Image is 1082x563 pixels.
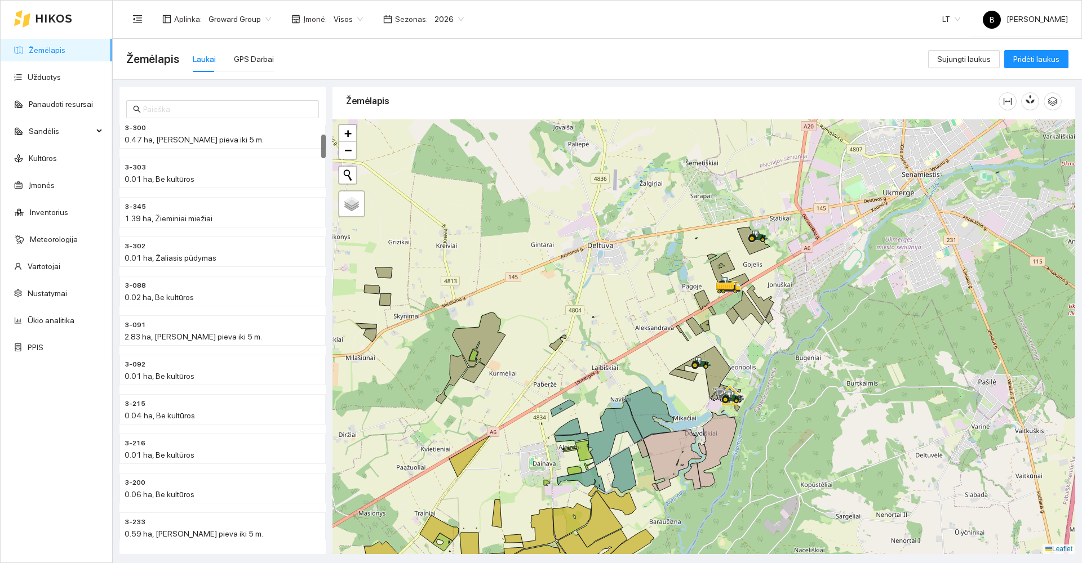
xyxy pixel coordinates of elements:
span: Sandėlis [29,120,93,142]
a: Užduotys [28,73,61,82]
span: 3-300 [125,123,146,133]
a: Sujungti laukus [928,55,1000,64]
div: Laukai [193,53,216,65]
span: 0.59 ha, [PERSON_NAME] pieva iki 5 m. [125,529,263,538]
a: Layers [339,191,364,216]
a: Pridėti laukus [1004,55,1068,64]
span: 3-088 [125,280,146,291]
button: Pridėti laukus [1004,50,1068,68]
a: Meteorologija [30,235,78,244]
span: Pridėti laukus [1013,53,1059,65]
span: B [990,11,995,29]
input: Paieška [143,103,312,115]
div: GPS Darbai [234,53,274,65]
span: Groward Group [209,11,271,28]
div: Žemėlapis [346,85,999,117]
span: 0.04 ha, Be kultūros [125,411,195,420]
span: + [344,126,352,140]
span: 0.01 ha, Be kultūros [125,372,194,381]
span: − [344,143,352,157]
span: column-width [999,97,1016,106]
span: Įmonė : [303,13,327,25]
a: Vartotojai [28,262,60,271]
span: 3-091 [125,320,146,330]
span: 0.01 ha, Žaliasis pūdymas [125,253,216,262]
span: search [133,105,141,113]
a: Įmonės [29,181,55,190]
span: Sujungti laukus [937,53,991,65]
span: 3-303 [125,162,146,173]
span: shop [291,15,300,24]
a: Zoom in [339,125,356,142]
span: Sezonas : [395,13,428,25]
span: LT [942,11,960,28]
span: [PERSON_NAME] [983,15,1068,24]
span: Visos [334,11,363,28]
span: 2.83 ha, [PERSON_NAME] pieva iki 5 m. [125,332,262,341]
span: 2026 [434,11,464,28]
span: calendar [383,15,392,24]
span: 3-092 [125,359,145,370]
button: menu-fold [126,8,149,30]
span: 0.06 ha, Be kultūros [125,490,194,499]
span: 0.01 ha, Be kultūros [125,450,194,459]
a: Kultūros [29,154,57,163]
span: layout [162,15,171,24]
span: 0.01 ha, Be kultūros [125,175,194,184]
a: Ūkio analitika [28,316,74,325]
span: 3-200 [125,477,145,488]
span: 3-215 [125,399,145,409]
span: 3-216 [125,438,145,449]
a: Žemėlapis [29,46,65,55]
span: 3-345 [125,202,146,212]
span: 3-302 [125,241,145,252]
a: Zoom out [339,142,356,159]
a: Panaudoti resursai [29,100,93,109]
span: 0.02 ha, Be kultūros [125,293,194,302]
button: Sujungti laukus [928,50,1000,68]
span: 3-233 [125,517,145,528]
span: menu-fold [132,14,143,24]
button: Initiate a new search [339,167,356,184]
span: 1.39 ha, Žieminiai miežiai [125,214,212,223]
a: PPIS [28,343,43,352]
span: Žemėlapis [126,50,179,68]
span: 0.47 ha, [PERSON_NAME] pieva iki 5 m. [125,135,264,144]
a: Inventorius [30,208,68,217]
a: Leaflet [1045,545,1072,553]
span: Aplinka : [174,13,202,25]
a: Nustatymai [28,289,67,298]
button: column-width [999,92,1017,110]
